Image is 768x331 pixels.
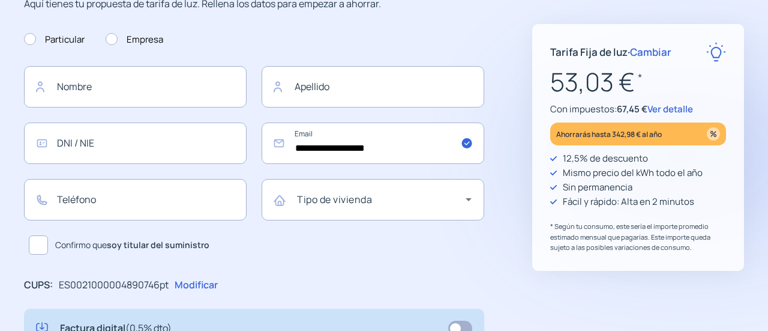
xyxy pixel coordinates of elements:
p: ES0021000004890746pt [59,278,169,293]
p: Ahorrarás hasta 342,98 € al año [556,127,662,141]
p: Modificar [175,278,218,293]
p: Tarifa Fija de luz · [550,44,671,60]
p: * Según tu consumo, este sería el importe promedio estimado mensual que pagarías. Este importe qu... [550,221,726,253]
label: Particular [24,32,85,47]
p: Fácil y rápido: Alta en 2 minutos [563,195,694,209]
label: Empresa [106,32,163,47]
span: Confirmo que [55,238,209,252]
p: Con impuestos: [550,102,726,117]
p: 12,5% de descuento [563,151,648,166]
span: 67,45 € [617,103,647,115]
mat-label: Tipo de vivienda [297,193,372,206]
span: Ver detalle [647,103,693,115]
p: Mismo precio del kWh todo el año [563,166,703,180]
p: CUPS: [24,278,53,293]
img: percentage_icon.svg [707,127,720,141]
p: Sin permanencia [563,180,632,195]
span: Cambiar [630,45,671,59]
img: rate-E.svg [706,42,726,62]
p: 53,03 € [550,62,726,102]
b: soy titular del suministro [107,239,209,251]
